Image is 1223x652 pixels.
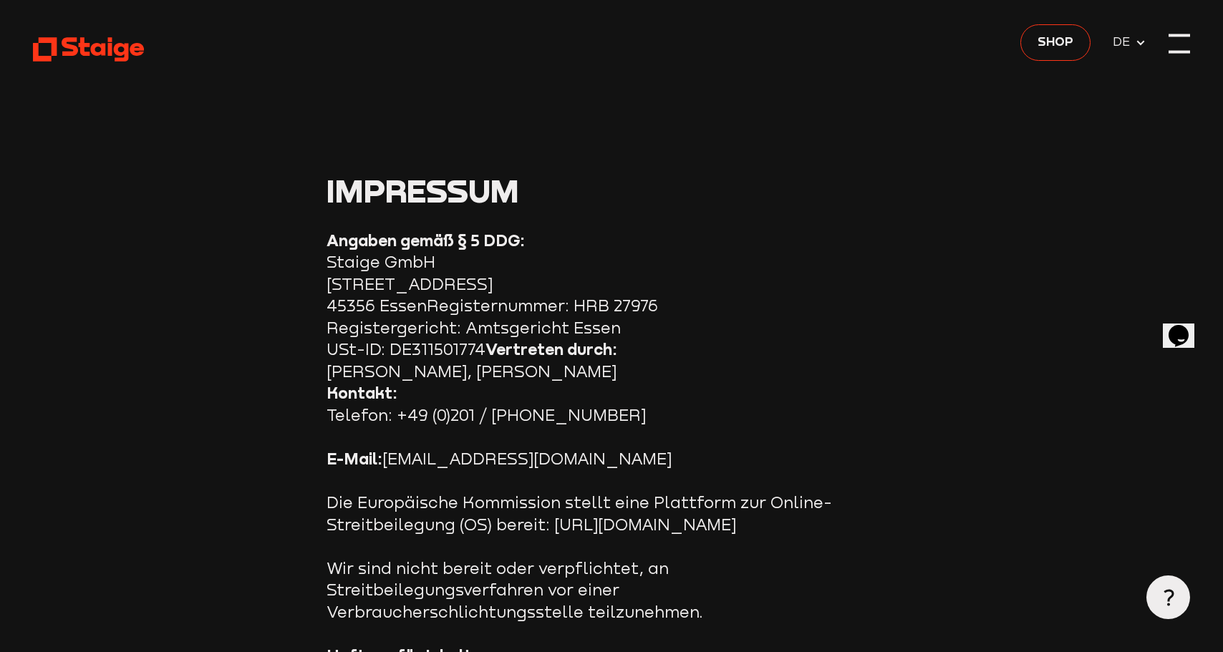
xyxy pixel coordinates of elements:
[327,448,864,470] p: [EMAIL_ADDRESS][DOMAIN_NAME]
[1163,305,1209,348] iframe: chat widget
[1020,24,1091,62] a: Shop
[327,449,382,468] strong: E-Mail:
[1113,32,1136,52] span: DE
[327,171,519,210] span: Impressum
[327,492,864,535] p: Die Europäische Kommission stellt eine Plattform zur Online-Streitbeilegung (OS) bereit: [URL][DO...
[327,383,397,402] strong: Kontakt:
[1038,32,1073,52] span: Shop
[327,230,525,250] strong: Angaben gemäß § 5 DDG:
[327,382,864,426] p: Telefon: +49 (0)201 / [PHONE_NUMBER]
[485,339,617,359] strong: Vertreten durch:
[327,558,864,623] p: Wir sind nicht bereit oder verpflichtet, an Streitbeilegungsverfahren vor einer Verbraucherschlic...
